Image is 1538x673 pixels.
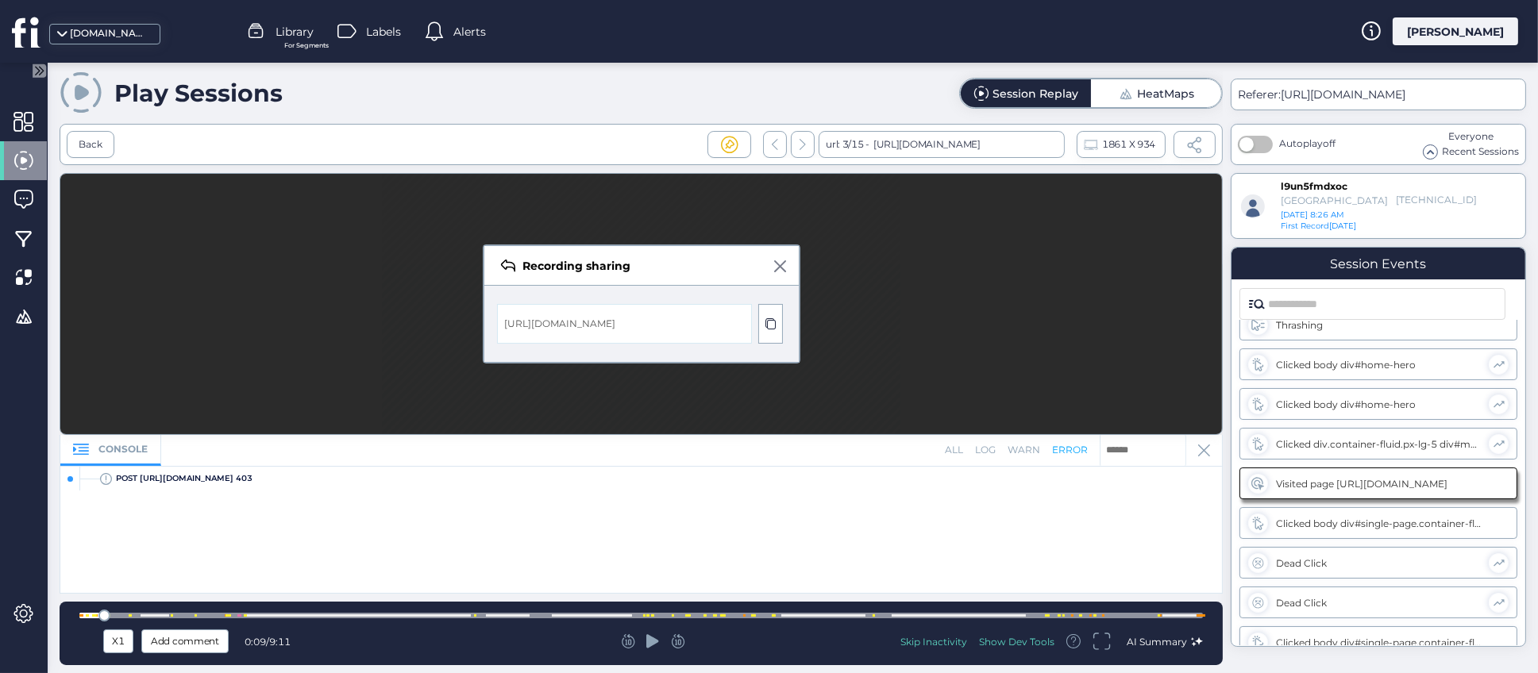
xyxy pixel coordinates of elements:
[1423,129,1519,144] div: Everyone
[216,25,248,57] img: Profile image for Hamed
[245,636,300,648] div: /
[1281,221,1366,232] div: [DATE]
[1281,221,1329,231] span: First Record
[1396,194,1459,207] div: [TECHNICAL_ID]
[819,131,1065,158] div: url: 3/15 -
[35,535,71,546] span: Home
[23,300,295,329] div: FS.identify - Identifying users
[1008,443,1040,458] div: warn
[1137,88,1194,99] div: HeatMaps
[32,113,286,140] p: Hi Roman 👋
[975,443,996,458] div: log
[33,270,129,287] span: Search for help
[945,443,963,458] div: all
[1393,17,1518,45] div: [PERSON_NAME]
[1276,319,1482,331] div: Thrashing
[23,375,295,421] div: Enhancing Session Insights With Custom Events
[1276,398,1481,410] div: Clicked body div#home-hero
[900,635,967,648] div: Skip Inactivity
[23,262,295,294] button: Search for help
[245,636,266,648] span: 0:09
[979,635,1054,648] div: Show Dev Tools
[212,495,318,559] button: Help
[1276,636,1482,648] div: Clicked body div#single-page.container-fluid.px-lg-5 section#page-content.mt-5.container-fluid.px...
[284,40,329,51] span: For Segments
[273,25,302,54] div: Close
[1281,194,1388,206] div: [GEOGRAPHIC_DATA]
[1323,137,1336,149] span: off
[1102,136,1155,153] span: 1861 X 934
[1276,517,1482,529] div: Clicked body div#single-page.container-fluid.px-lg-5 section#page-content.mt-5.container-fluid.px...
[276,23,314,40] span: Library
[869,131,981,158] div: [URL][DOMAIN_NAME]
[993,88,1078,99] div: Session Replay
[70,26,149,41] div: [DOMAIN_NAME]
[114,79,283,108] div: Play Sessions
[106,495,211,559] button: Messages
[33,336,266,369] div: Unleashing Session Control Using Custom Attributes
[60,435,161,466] div: console
[16,187,302,247] div: Send us a messageWe will reply as soon as we can
[107,633,129,650] div: X1
[132,535,187,546] span: Messages
[33,217,265,233] div: We will reply as soon as we can
[1279,137,1336,149] span: Autoplay
[1276,557,1481,569] div: Dead Click
[151,633,219,650] span: Add comment
[505,317,616,331] div: [URL][DOMAIN_NAME]
[366,23,401,40] span: Labels
[116,472,252,485] div: POST [URL][DOMAIN_NAME] 403
[1281,180,1359,194] div: l9un5fmdxoc
[33,306,266,323] div: FS.identify - Identifying users
[33,200,265,217] div: Send us a message
[1331,256,1427,271] div: Session Events
[453,23,486,40] span: Alerts
[1127,636,1187,648] span: AI Summary
[1276,359,1481,371] div: Clicked body div#home-hero
[523,259,631,273] div: Recording sharing
[32,140,286,167] p: How can we help?
[1281,210,1406,221] div: [DATE] 8:26 AM
[32,30,57,56] img: logo
[79,137,102,152] div: Back
[1052,443,1088,458] div: error
[1276,438,1481,450] div: Clicked div.container-fluid.px-lg-5 div#main-navbar-content.collapse.navbar-collapse ul#menu-new-...
[1442,144,1519,160] span: Recent Sessions
[269,636,291,648] span: 9:11
[1281,87,1405,102] span: [URL][DOMAIN_NAME]
[252,535,277,546] span: Help
[33,428,266,444] div: Welcome to FullSession
[1276,597,1481,609] div: Dead Click
[23,421,295,451] div: Welcome to FullSession
[33,382,266,415] div: Enhancing Session Insights With Custom Events
[1238,87,1281,102] span: Referer:
[23,329,295,375] div: Unleashing Session Control Using Custom Attributes
[1276,478,1482,490] div: Visited page [URL][DOMAIN_NAME]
